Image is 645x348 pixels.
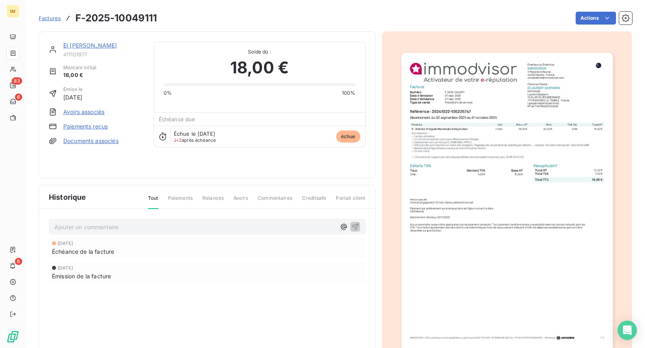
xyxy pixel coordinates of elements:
[63,51,144,58] span: 411101977
[49,192,86,203] span: Historique
[230,56,289,80] span: 18,00 €
[15,258,22,265] span: 6
[342,89,356,97] span: 100%
[258,195,292,208] span: Commentaires
[159,116,196,122] span: Échéance due
[174,137,182,143] span: J+2
[63,71,96,79] span: 18,00 €
[6,330,19,343] img: Logo LeanPay
[174,138,216,143] span: après échéance
[63,122,108,130] a: Paiements reçus
[576,12,616,25] button: Actions
[202,195,224,208] span: Relances
[168,195,193,208] span: Paiements
[63,137,119,145] a: Documents associés
[618,321,637,340] div: Open Intercom Messenger
[6,5,19,18] div: IM
[302,195,327,208] span: Creditsafe
[174,130,215,137] span: Échue le [DATE]
[63,108,104,116] a: Avoirs associés
[63,64,96,71] span: Montant initial
[336,130,360,143] span: échue
[75,11,157,25] h3: F-2025-10049111
[63,93,83,101] span: [DATE]
[12,77,22,85] span: 83
[52,272,111,280] span: Émission de la facture
[39,14,61,22] a: Factures
[58,241,73,246] span: [DATE]
[336,195,365,208] span: Portail client
[52,247,114,256] span: Échéance de la facture
[15,93,22,101] span: 6
[164,89,172,97] span: 0%
[63,86,83,93] span: Émise le
[233,195,248,208] span: Avoirs
[63,42,117,49] a: EI [PERSON_NAME]
[58,265,73,270] span: [DATE]
[39,15,61,21] span: Factures
[148,195,158,209] span: Tout
[164,48,356,56] span: Solde dû :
